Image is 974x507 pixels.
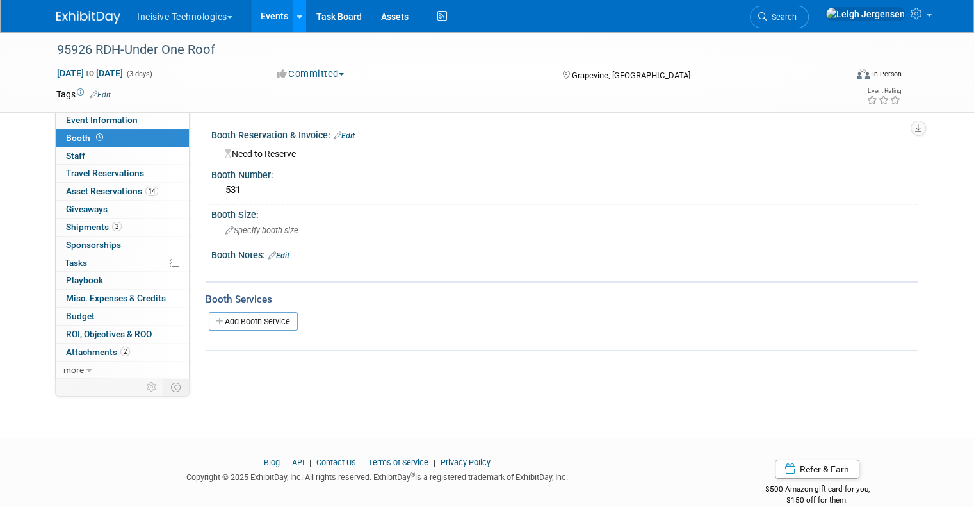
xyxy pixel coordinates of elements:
[209,312,298,331] a: Add Booth Service
[717,476,918,505] div: $500 Amazon gift card for you,
[66,115,138,125] span: Event Information
[211,126,918,142] div: Booth Reservation & Invoice:
[56,272,189,289] a: Playbook
[66,240,121,250] span: Sponsorships
[120,347,130,356] span: 2
[56,183,189,200] a: Asset Reservations14
[66,151,85,161] span: Staff
[717,495,918,506] div: $150 off for them.
[56,129,189,147] a: Booth
[775,460,859,479] a: Refer & Earn
[66,293,166,303] span: Misc. Expenses & Credits
[430,458,439,467] span: |
[268,251,289,260] a: Edit
[211,245,918,262] div: Booth Notes:
[872,69,902,79] div: In-Person
[163,379,190,395] td: Toggle Event Tabs
[273,67,349,81] button: Committed
[56,88,111,101] td: Tags
[84,68,96,78] span: to
[126,70,152,78] span: (3 days)
[66,347,130,357] span: Attachments
[65,258,87,268] span: Tasks
[63,365,84,375] span: more
[53,38,830,62] div: 95926 RDH-Under One Roof
[572,71,690,80] span: Grapevine, [GEOGRAPHIC_DATA]
[90,90,111,99] a: Edit
[225,226,298,235] span: Specify booth size
[282,458,290,467] span: |
[358,458,366,467] span: |
[56,308,189,325] a: Budget
[368,458,428,467] a: Terms of Service
[56,11,120,24] img: ExhibitDay
[316,458,356,467] a: Contact Us
[206,292,918,306] div: Booth Services
[56,219,189,236] a: Shipments2
[56,67,124,79] span: [DATE] [DATE]
[56,344,189,361] a: Attachments2
[56,237,189,254] a: Sponsorships
[66,329,152,339] span: ROI, Objectives & ROO
[825,7,905,21] img: Leigh Jergensen
[66,275,103,285] span: Playbook
[56,362,189,379] a: more
[66,222,122,232] span: Shipments
[211,165,918,181] div: Booth Number:
[857,69,870,79] img: Format-Inperson.png
[750,6,809,28] a: Search
[66,186,158,196] span: Asset Reservations
[221,180,908,200] div: 531
[221,144,908,160] div: Need to Reserve
[410,471,415,478] sup: ®
[66,311,95,321] span: Budget
[441,458,491,467] a: Privacy Policy
[292,458,304,467] a: API
[777,67,902,86] div: Event Format
[56,326,189,343] a: ROI, Objectives & ROO
[56,147,189,165] a: Staff
[56,290,189,307] a: Misc. Expenses & Credits
[56,254,189,272] a: Tasks
[66,133,106,143] span: Booth
[264,458,280,467] a: Blog
[306,458,314,467] span: |
[66,204,108,214] span: Giveaways
[56,165,189,182] a: Travel Reservations
[112,222,122,231] span: 2
[211,205,918,221] div: Booth Size:
[866,88,901,94] div: Event Rating
[66,168,144,178] span: Travel Reservations
[334,131,355,140] a: Edit
[56,469,697,483] div: Copyright © 2025 ExhibitDay, Inc. All rights reserved. ExhibitDay is a registered trademark of Ex...
[141,379,163,395] td: Personalize Event Tab Strip
[56,112,189,129] a: Event Information
[145,187,158,196] span: 14
[767,12,797,22] span: Search
[93,133,106,142] span: Booth not reserved yet
[56,201,189,218] a: Giveaways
